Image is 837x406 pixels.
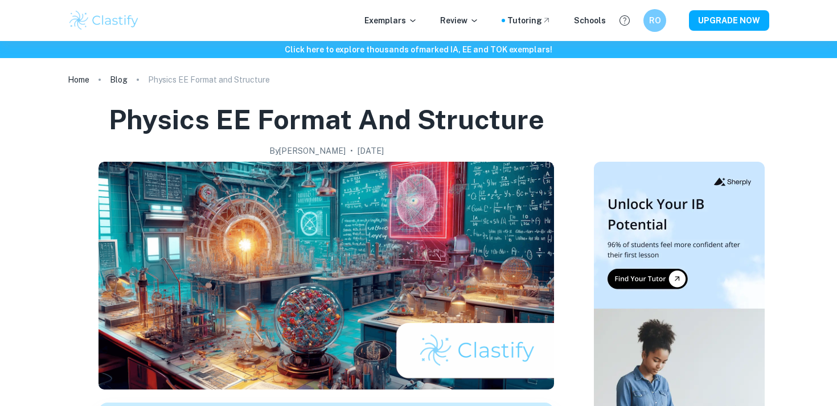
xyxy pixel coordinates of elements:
[68,72,89,88] a: Home
[689,10,769,31] button: UPGRADE NOW
[110,72,128,88] a: Blog
[148,73,270,86] p: Physics EE Format and Structure
[440,14,479,27] p: Review
[364,14,417,27] p: Exemplars
[350,145,353,157] p: •
[68,9,140,32] img: Clastify logo
[643,9,666,32] button: RO
[2,43,835,56] h6: Click here to explore thousands of marked IA, EE and TOK exemplars !
[269,145,346,157] h2: By [PERSON_NAME]
[574,14,606,27] a: Schools
[358,145,384,157] h2: [DATE]
[99,162,554,389] img: Physics EE Format and Structure cover image
[109,101,544,138] h1: Physics EE Format and Structure
[649,14,662,27] h6: RO
[507,14,551,27] a: Tutoring
[615,11,634,30] button: Help and Feedback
